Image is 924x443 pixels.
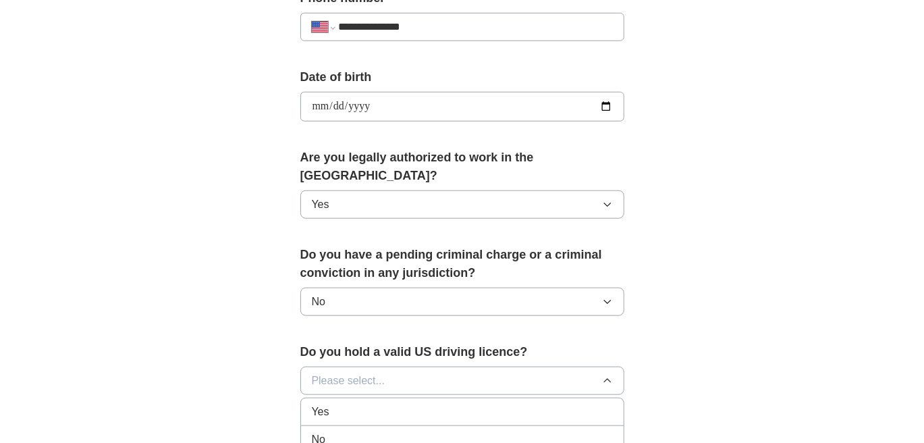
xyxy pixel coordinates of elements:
[300,246,624,282] label: Do you have a pending criminal charge or a criminal conviction in any jurisdiction?
[300,149,624,185] label: Are you legally authorized to work in the [GEOGRAPHIC_DATA]?
[300,68,624,86] label: Date of birth
[312,373,385,389] span: Please select...
[300,288,624,316] button: No
[300,367,624,395] button: Please select...
[312,294,325,310] span: No
[300,190,624,219] button: Yes
[300,343,624,361] label: Do you hold a valid US driving licence?
[312,197,329,213] span: Yes
[312,404,329,420] span: Yes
